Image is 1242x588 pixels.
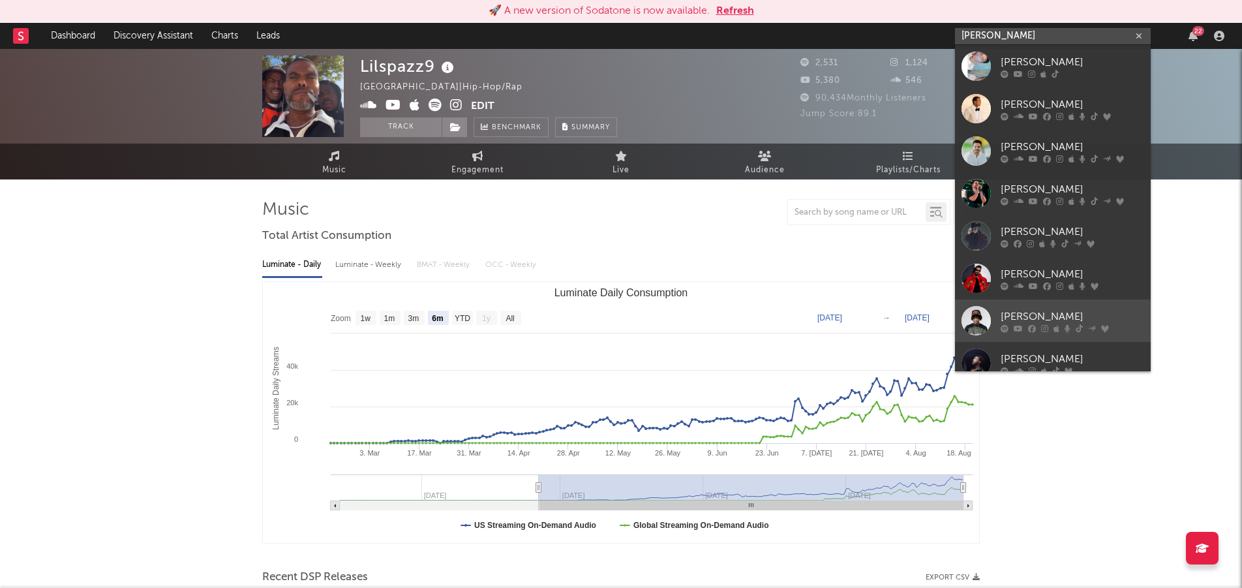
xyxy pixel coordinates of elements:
a: Live [549,144,693,179]
button: Summary [555,117,617,137]
span: Engagement [451,162,504,178]
a: [PERSON_NAME] [955,215,1151,257]
text: [DATE] [905,313,930,322]
a: [PERSON_NAME] [955,342,1151,384]
text: 1y [482,314,491,323]
text: 1w [361,314,371,323]
text: 23. Jun [755,449,779,457]
a: [PERSON_NAME] [955,130,1151,172]
text: 3. Mar [359,449,380,457]
svg: Luminate Daily Consumption [263,282,979,543]
button: Track [360,117,442,137]
text: Luminate Daily Streams [271,347,280,429]
div: 🚀 A new version of Sodatone is now available. [489,3,710,19]
text: 17. Mar [407,449,432,457]
a: Charts [202,23,247,49]
text: 40k [286,362,298,370]
a: Leads [247,23,289,49]
text: All [506,314,514,323]
div: [PERSON_NAME] [1001,54,1144,70]
text: 14. Apr [507,449,530,457]
a: Audience [693,144,836,179]
div: 22 [1192,26,1204,36]
text: 0 [294,435,298,443]
span: 5,380 [800,76,840,85]
text: 31. Mar [457,449,481,457]
text: Global Streaming On-Demand Audio [633,521,769,530]
div: Lilspazz9 [360,55,457,77]
a: Dashboard [42,23,104,49]
span: Total Artist Consumption [262,228,391,244]
text: 26. May [655,449,681,457]
span: Playlists/Charts [876,162,941,178]
a: [PERSON_NAME] [955,45,1151,87]
input: Search for artists [955,28,1151,44]
div: [PERSON_NAME] [1001,266,1144,282]
span: Live [613,162,629,178]
a: Playlists/Charts [836,144,980,179]
div: [PERSON_NAME] [1001,181,1144,197]
text: → [883,313,890,322]
button: Edit [471,99,494,115]
span: 2,531 [800,59,838,67]
div: Luminate - Weekly [335,254,404,276]
div: [PERSON_NAME] [1001,351,1144,367]
text: 9. Jun [708,449,727,457]
span: Jump Score: 89.1 [800,110,877,118]
span: Music [322,162,346,178]
a: [PERSON_NAME] [955,87,1151,130]
text: [DATE] [817,313,842,322]
div: [PERSON_NAME] [1001,309,1144,324]
text: 3m [408,314,419,323]
a: Engagement [406,144,549,179]
span: Audience [745,162,785,178]
text: 21. [DATE] [849,449,883,457]
span: 546 [890,76,922,85]
text: 28. Apr [557,449,580,457]
a: Music [262,144,406,179]
text: Luminate Daily Consumption [554,287,688,298]
span: Recent DSP Releases [262,570,368,585]
text: 4. Aug [905,449,926,457]
text: YTD [455,314,470,323]
text: 12. May [605,449,631,457]
text: 18. Aug [947,449,971,457]
text: 20k [286,399,298,407]
a: Benchmark [474,117,549,137]
text: 1m [384,314,395,323]
text: US Streaming On-Demand Audio [474,521,596,530]
button: Refresh [716,3,754,19]
text: 7. [DATE] [801,449,832,457]
div: [PERSON_NAME] [1001,224,1144,240]
span: Summary [571,124,610,131]
a: [PERSON_NAME] [955,257,1151,300]
div: [PERSON_NAME] [1001,139,1144,155]
span: 1,124 [890,59,928,67]
span: Benchmark [492,120,541,136]
input: Search by song name or URL [788,208,926,218]
text: Zoom [331,314,351,323]
a: [PERSON_NAME] [955,172,1151,215]
span: 90,434 Monthly Listeners [800,94,926,102]
div: [PERSON_NAME] [1001,97,1144,112]
a: Discovery Assistant [104,23,202,49]
button: 22 [1189,31,1198,41]
button: Export CSV [926,574,980,581]
div: Luminate - Daily [262,254,322,276]
div: [GEOGRAPHIC_DATA] | Hip-Hop/Rap [360,80,538,95]
a: [PERSON_NAME] [955,300,1151,342]
text: 6m [432,314,443,323]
